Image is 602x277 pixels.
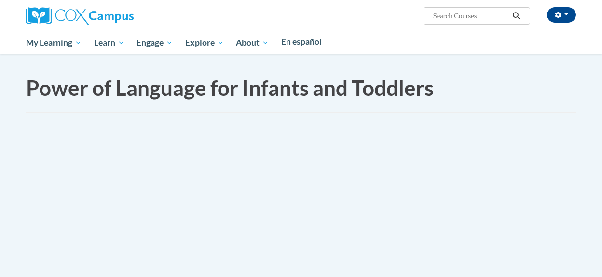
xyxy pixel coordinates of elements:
a: My Learning [20,32,88,54]
a: Explore [179,32,230,54]
a: En español [275,32,328,52]
span: Engage [137,37,173,49]
button: Search [509,10,524,22]
span: My Learning [26,37,82,49]
span: Power of Language for Infants and Toddlers [26,75,434,100]
a: About [230,32,275,54]
div: Main menu [19,32,583,54]
span: En español [281,37,322,47]
input: Search Courses [432,10,509,22]
a: Cox Campus [26,11,134,19]
button: Account Settings [547,7,576,23]
a: Learn [88,32,131,54]
a: Engage [130,32,179,54]
span: About [236,37,269,49]
i:  [512,13,521,20]
span: Learn [94,37,124,49]
span: Explore [185,37,224,49]
img: Cox Campus [26,7,134,25]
